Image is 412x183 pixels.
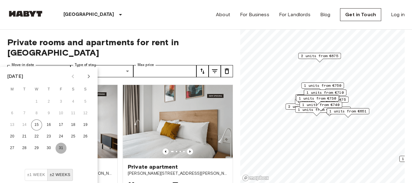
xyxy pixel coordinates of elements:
button: tune [221,65,233,77]
span: Sunday [80,83,91,96]
span: Wednesday [31,83,42,96]
a: Blog [320,11,331,18]
span: Tuesday [19,83,30,96]
button: 18 [68,119,79,130]
div: Map marker [304,90,346,99]
span: Private apartment [128,163,178,170]
span: Friday [56,83,66,96]
button: 27 [7,143,18,154]
span: 1 units from €710 [306,90,344,95]
button: tune [209,65,221,77]
button: Previous image [187,148,193,155]
div: Map marker [295,98,338,108]
div: Map marker [297,95,339,104]
span: 1 units from €515 [299,95,337,101]
a: About [216,11,230,18]
button: 23 [43,131,54,142]
a: Mapbox logo [242,174,269,181]
span: Thursday [43,83,54,96]
button: 24 [56,131,66,142]
button: 28 [19,143,30,154]
button: 21 [19,131,30,142]
span: 1 units from €730 [299,96,336,101]
a: For Landlords [279,11,310,18]
button: 22 [31,131,42,142]
button: tune [196,65,209,77]
div: Map marker [327,108,369,118]
button: 26 [80,131,91,142]
button: ±1 week [25,169,48,181]
div: Map marker [295,94,338,104]
button: 16 [43,119,54,130]
button: 19 [80,119,91,130]
button: 25 [68,131,79,142]
span: 1 units from €740 [302,102,339,108]
button: 20 [7,131,18,142]
div: Map marker [295,107,338,116]
span: Monday [7,83,18,96]
div: Map marker [299,102,342,111]
label: Move-in date [12,62,34,68]
button: Next month [84,71,94,82]
button: 30 [43,143,54,154]
span: Saturday [68,83,79,96]
a: For Business [240,11,269,18]
span: 2 units from €560 [288,104,325,109]
span: Private rooms and apartments for rent in [GEOGRAPHIC_DATA] [7,37,233,58]
button: 29 [31,143,42,154]
img: Habyt [7,11,44,17]
div: Map marker [298,53,341,62]
span: [PERSON_NAME][STREET_ADDRESS][PERSON_NAME][PERSON_NAME] [128,170,228,177]
div: Move In Flexibility [25,169,73,181]
label: Max price [138,62,154,68]
label: Type of stay [75,62,96,68]
div: Map marker [285,104,328,113]
div: Map marker [296,95,339,105]
button: Previous image [163,148,169,155]
a: Log in [391,11,405,18]
img: Marketing picture of unit ES-15-102-721-001 [123,85,233,158]
button: 15 [31,119,42,130]
p: [GEOGRAPHIC_DATA] [63,11,114,18]
span: 3 units from €475 [309,97,346,102]
span: 1 units from €630 [298,107,335,112]
div: [DATE] [7,73,23,80]
button: 31 [56,143,66,154]
div: Map marker [301,82,344,92]
button: 17 [56,119,66,130]
a: Get in Touch [340,8,381,21]
span: 2 units from €675 [301,53,338,59]
button: ±2 weeks [47,169,73,181]
span: 1 units from €651 [329,108,367,114]
span: 1 units from €750 [304,83,341,88]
